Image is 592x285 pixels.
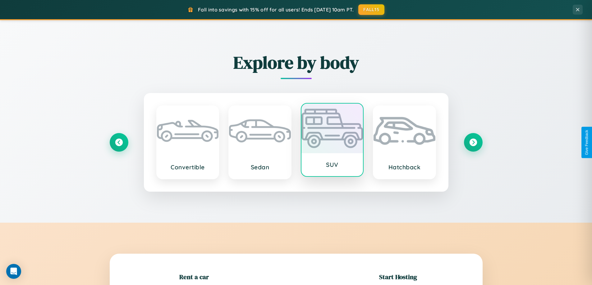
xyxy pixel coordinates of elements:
h3: Sedan [235,163,285,171]
span: Fall into savings with 15% off for all users! Ends [DATE] 10am PT. [198,7,354,13]
div: Give Feedback [585,130,589,155]
div: Open Intercom Messenger [6,264,21,279]
h2: Rent a car [179,272,209,281]
h2: Start Hosting [379,272,417,281]
h3: Convertible [163,163,213,171]
h3: Hatchback [380,163,429,171]
h2: Explore by body [110,51,483,74]
h3: SUV [308,161,357,168]
button: FALL15 [358,4,384,15]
